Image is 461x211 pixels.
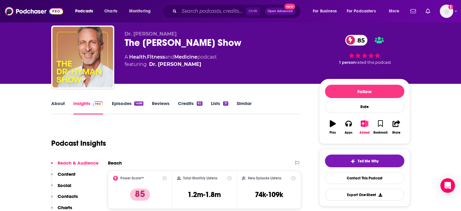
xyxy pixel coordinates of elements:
[448,5,453,9] svg: Add a profile image
[345,131,352,134] div: Apps
[440,5,453,18] img: User Profile
[325,100,404,113] div: Rate
[73,100,103,114] a: InsightsPodchaser Pro
[343,6,385,16] button: open menu
[147,54,165,60] a: Fitness
[339,60,356,65] span: 1 person
[284,4,295,9] span: New
[347,7,376,15] span: For Podcasters
[125,53,217,68] div: A podcast
[197,101,202,106] div: 82
[58,193,78,199] p: Contacts
[325,189,404,201] button: Export One-Sheet
[165,54,174,60] span: and
[211,100,228,114] a: Lists31
[345,35,368,46] a: 85
[325,172,404,184] a: Contact This Podcast
[75,7,93,15] span: Podcasts
[125,61,217,68] span: featuring
[237,100,252,114] a: Similar
[149,61,201,68] a: Dr. Mark Hyman
[329,131,336,134] div: Play
[120,176,144,180] h2: Power Score™
[188,190,221,199] h3: 1.2m-1.8m
[58,160,99,166] p: Reach & Audience
[174,54,197,60] a: Medicine
[388,116,404,138] button: Share
[372,116,388,138] button: Bookmark
[389,7,399,15] span: More
[178,100,202,114] a: Credits82
[309,6,344,16] button: open menu
[51,100,65,114] a: About
[58,171,75,177] p: Content
[440,5,453,18] button: Show profile menu
[58,182,71,188] p: Social
[313,7,337,15] span: For Business
[100,6,121,16] a: Charts
[350,159,355,164] img: tell me why sparkle
[51,160,99,171] button: Reach & Audience
[51,182,71,194] button: Social
[373,131,387,134] div: Bookmark
[359,131,370,134] div: Added
[440,5,453,18] span: Logged in as SimonElement
[356,60,391,65] span: rated this podcast
[5,5,63,17] img: Podchaser - Follow, Share and Rate Podcasts
[93,101,103,106] img: Podchaser Pro
[129,54,146,60] a: Health
[183,176,217,180] h2: Total Monthly Listens
[325,116,341,138] button: Play
[51,139,106,148] h1: Podcast Insights
[248,176,281,180] h2: New Episode Listens
[129,7,151,15] span: Monitoring
[125,31,177,37] span: Dr. [PERSON_NAME]
[52,27,113,87] img: The Dr. Hyman Show
[358,159,379,164] span: Tell Me Why
[440,178,455,193] div: Open Intercom Messenger
[265,8,296,15] button: Open AdvancedNew
[130,189,150,201] p: 85
[58,205,72,210] p: Charts
[112,100,143,114] a: Episodes1496
[246,7,260,15] span: Ctrl K
[319,31,410,69] div: 85 1 personrated this podcast
[325,85,404,98] button: Follow
[423,6,433,16] a: Show notifications dropdown
[325,155,404,167] button: tell me why sparkleTell Me Why
[341,116,356,138] button: Apps
[104,7,117,15] span: Charts
[351,35,368,46] span: 85
[108,160,122,166] h2: Reach
[152,100,169,114] a: Reviews
[179,6,246,16] input: Search podcasts, credits, & more...
[146,54,147,60] span: ,
[125,6,159,16] button: open menu
[71,6,101,16] button: open menu
[385,6,407,16] button: open menu
[51,171,75,182] button: Content
[134,101,143,106] div: 1496
[392,131,400,134] div: Share
[223,101,228,106] div: 31
[255,190,283,199] h3: 74k-109k
[51,193,78,205] button: Contacts
[356,116,372,138] button: Added
[168,4,306,18] div: Search podcasts, credits, & more...
[268,10,293,13] span: Open Advanced
[408,6,418,16] a: Show notifications dropdown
